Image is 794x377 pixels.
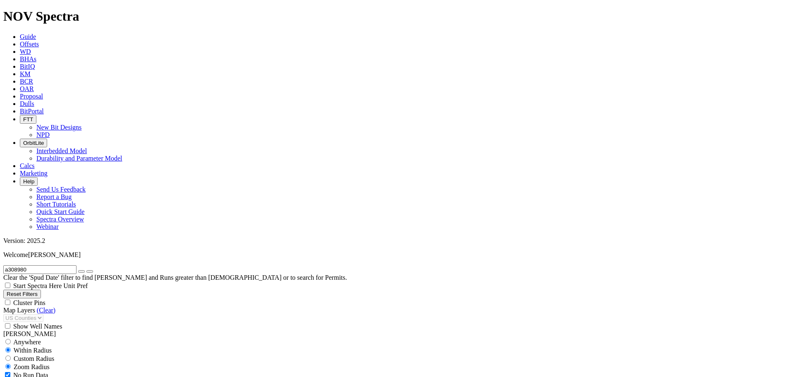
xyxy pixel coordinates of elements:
[63,282,88,289] span: Unit Pref
[36,223,59,230] a: Webinar
[3,307,35,314] span: Map Layers
[20,55,36,62] a: BHAs
[36,186,86,193] a: Send Us Feedback
[3,274,347,281] span: Clear the 'Spud Date' filter to find [PERSON_NAME] and Runs greater than [DEMOGRAPHIC_DATA] or to...
[3,251,791,259] p: Welcome
[13,299,45,306] span: Cluster Pins
[3,265,77,274] input: Search
[23,140,44,146] span: OrbitLite
[20,33,36,40] a: Guide
[20,139,47,147] button: OrbitLite
[5,283,10,288] input: Start Spectra Here
[28,251,81,258] span: [PERSON_NAME]
[3,237,791,245] div: Version: 2025.2
[20,177,38,186] button: Help
[20,170,48,177] a: Marketing
[20,93,43,100] a: Proposal
[20,100,34,107] a: Dulls
[36,131,50,138] a: NPD
[36,208,84,215] a: Quick Start Guide
[36,216,84,223] a: Spectra Overview
[20,70,31,77] a: KM
[20,108,44,115] a: BitPortal
[36,147,87,154] a: Interbedded Model
[36,201,76,208] a: Short Tutorials
[36,155,122,162] a: Durability and Parameter Model
[23,116,33,122] span: FTT
[13,339,41,346] span: Anywhere
[13,323,62,330] span: Show Well Names
[14,363,50,370] span: Zoom Radius
[20,63,35,70] a: BitIQ
[3,9,791,24] h1: NOV Spectra
[20,85,34,92] a: OAR
[14,355,54,362] span: Custom Radius
[3,330,791,338] div: [PERSON_NAME]
[20,78,33,85] a: BCR
[14,347,52,354] span: Within Radius
[20,48,31,55] a: WD
[36,124,81,131] a: New Bit Designs
[36,193,72,200] a: Report a Bug
[20,115,36,124] button: FTT
[23,178,34,185] span: Help
[13,282,62,289] span: Start Spectra Here
[37,307,55,314] a: (Clear)
[20,162,35,169] a: Calcs
[20,41,39,48] a: Offsets
[3,290,41,298] button: Reset Filters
